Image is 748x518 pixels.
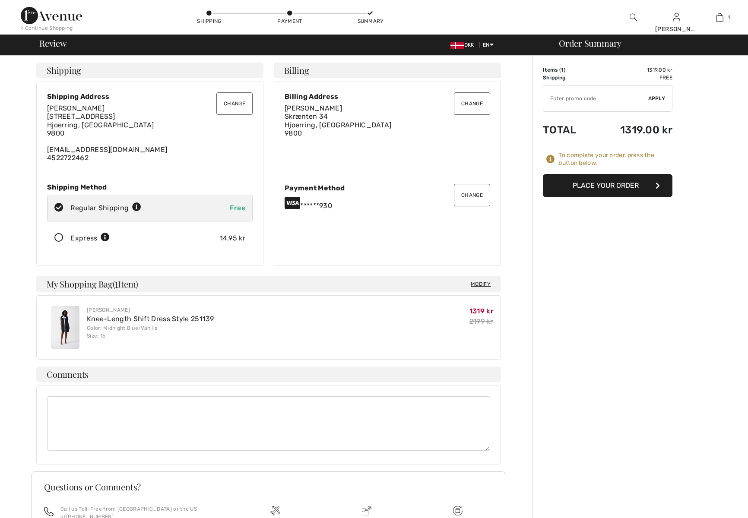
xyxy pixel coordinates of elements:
span: 1 [561,67,564,73]
img: search the website [630,12,637,22]
td: 1319.00 kr [593,115,672,145]
td: Items ( ) [543,66,593,74]
div: Shipping [197,17,222,25]
span: Skrænten 34 Hjoerring, [GEOGRAPHIC_DATA] 9800 [285,112,391,137]
div: Payment Method [285,184,490,192]
div: To complete your order, press the button below. [558,152,672,167]
h4: Comments [36,366,501,382]
div: 14.95 kr [220,233,245,243]
td: Free [593,74,672,82]
div: Express [70,233,110,243]
span: 1319 kr [469,307,494,315]
div: Shipping Address [47,92,253,101]
button: Place Your Order [543,174,672,197]
img: My Info [673,12,680,22]
button: Change [454,92,490,115]
td: Total [543,115,593,145]
div: Payment [277,17,303,25]
img: 1ère Avenue [21,7,82,24]
img: Free shipping on orders over 999kr [453,506,463,515]
span: ( Item) [113,278,138,290]
span: [PERSON_NAME] [47,104,105,112]
span: Modify [471,280,491,288]
img: call [44,507,54,516]
span: DKK [450,42,478,48]
input: Promo code [543,85,648,111]
span: 1 [728,13,730,21]
a: Knee-Length Shift Dress Style 251139 [87,315,214,323]
img: Delivery is a breeze since we pay the duties! [362,506,371,515]
span: [PERSON_NAME] [285,104,342,112]
textarea: Comments [47,396,490,451]
td: 1319.00 kr [593,66,672,74]
div: [PERSON_NAME] [655,25,697,34]
h4: My Shopping Bag [36,276,501,292]
img: Danish krone [450,42,464,49]
div: Summary [358,17,384,25]
img: Free shipping on orders over 999kr [270,506,280,515]
span: Shipping [47,66,81,75]
a: Sign In [673,13,680,21]
span: Apply [648,95,666,102]
button: Change [454,184,490,206]
div: < Continue Shopping [21,24,73,32]
div: [EMAIL_ADDRESS][DOMAIN_NAME] 4522722462 [47,104,253,162]
span: EN [483,42,494,48]
span: 1 [115,278,118,289]
div: Shipping Method [47,183,253,191]
div: [PERSON_NAME] [87,306,214,314]
span: Review [39,39,67,47]
div: Billing Address [285,92,490,101]
span: [STREET_ADDRESS] Hjoerring, [GEOGRAPHIC_DATA] 9800 [47,112,154,137]
div: Order Summary [548,39,743,47]
div: Color: Midnight Blue/Vanilla Size: 16 [87,324,214,340]
img: My Bag [716,12,723,22]
a: 1 [698,12,741,22]
span: Free [230,204,245,212]
img: Knee-Length Shift Dress Style 251139 [51,306,79,349]
h3: Questions or Comments? [44,483,493,491]
s: 2199 kr [469,317,493,325]
td: Shipping [543,74,593,82]
span: Billing [284,66,309,75]
div: Regular Shipping [70,203,141,213]
button: Change [216,92,253,115]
